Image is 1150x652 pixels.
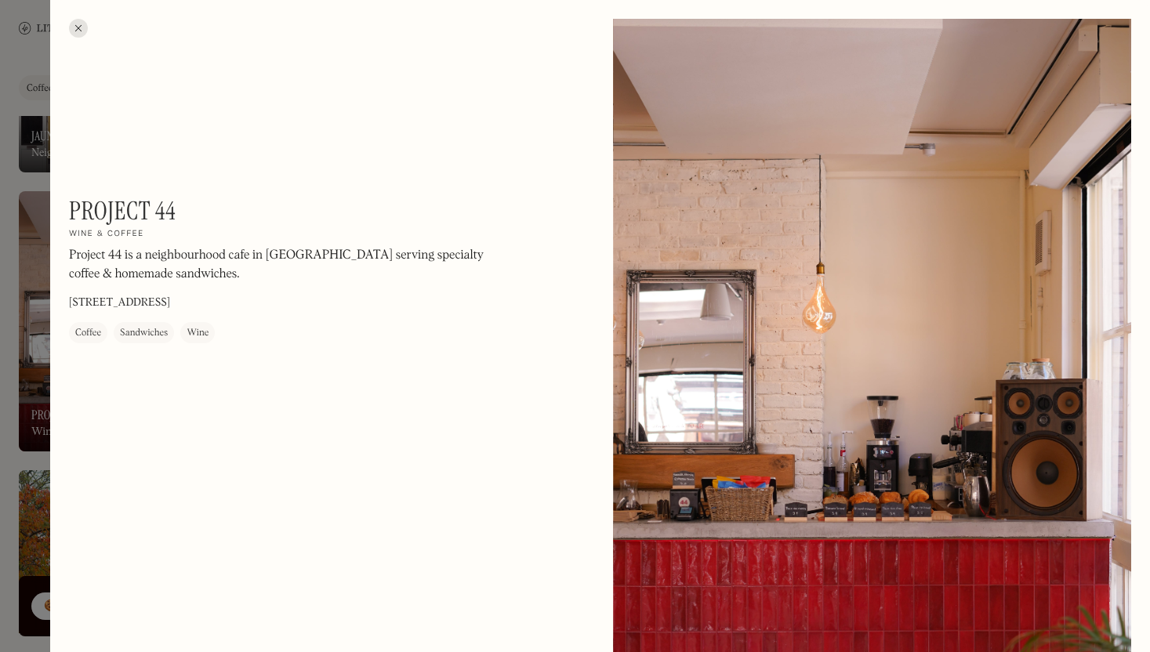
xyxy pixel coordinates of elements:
[120,325,168,341] div: Sandwiches
[187,325,209,341] div: Wine
[69,196,176,226] h1: Project 44
[69,246,492,284] p: Project 44 is a neighbourhood cafe in [GEOGRAPHIC_DATA] serving specialty coffee & homemade sandw...
[75,325,101,341] div: Coffee
[69,295,170,311] p: [STREET_ADDRESS]
[69,229,144,240] h2: Wine & coffee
